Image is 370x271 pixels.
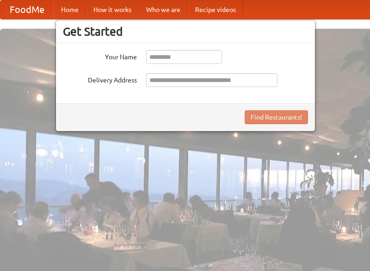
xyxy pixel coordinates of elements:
a: Home [54,0,86,19]
a: FoodMe [0,0,54,19]
a: How it works [86,0,139,19]
a: Recipe videos [188,0,243,19]
h3: Get Started [63,25,308,38]
label: Your Name [63,50,137,62]
label: Delivery Address [63,73,137,85]
button: Find Restaurants! [245,110,308,124]
a: Who we are [139,0,188,19]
